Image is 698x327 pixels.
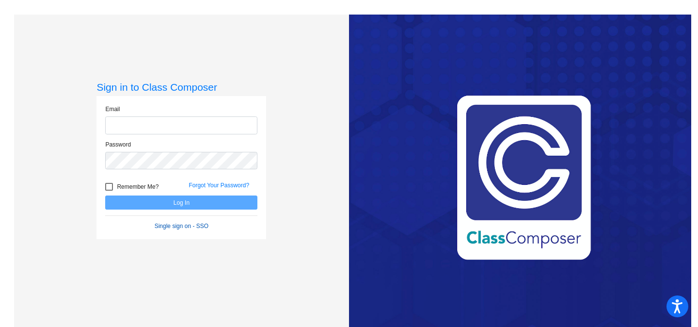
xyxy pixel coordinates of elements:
[96,81,266,93] h3: Sign in to Class Composer
[155,223,208,229] a: Single sign on - SSO
[105,196,257,210] button: Log In
[189,182,249,189] a: Forgot Your Password?
[117,181,159,193] span: Remember Me?
[105,105,120,114] label: Email
[105,140,131,149] label: Password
